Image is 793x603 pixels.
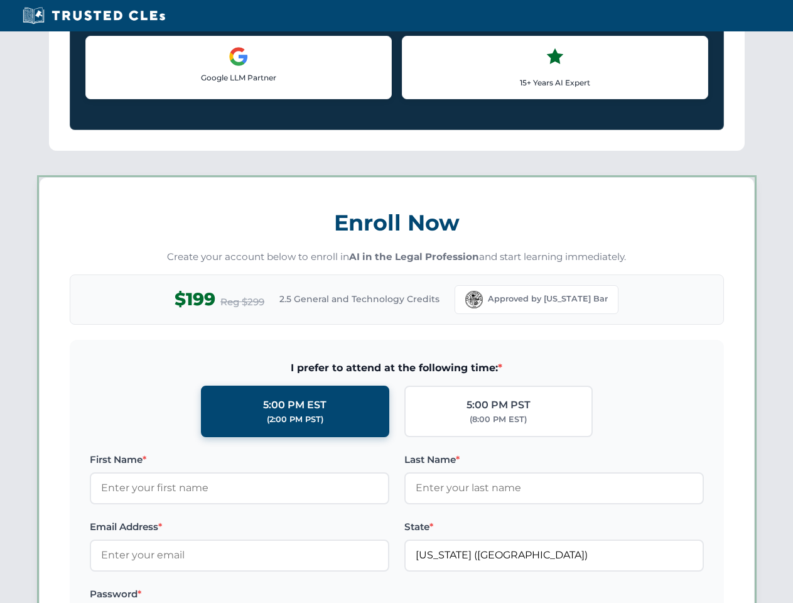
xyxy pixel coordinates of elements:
label: Password [90,587,389,602]
div: (8:00 PM EST) [470,413,527,426]
span: I prefer to attend at the following time: [90,360,704,376]
p: Google LLM Partner [96,72,381,84]
input: Enter your email [90,540,389,571]
span: $199 [175,285,215,313]
div: (2:00 PM PST) [267,413,323,426]
span: Approved by [US_STATE] Bar [488,293,608,305]
h3: Enroll Now [70,203,724,242]
div: 5:00 PM PST [467,397,531,413]
img: Florida Bar [465,291,483,308]
label: First Name [90,452,389,467]
strong: AI in the Legal Profession [349,251,479,263]
span: Reg $299 [220,295,264,310]
span: 2.5 General and Technology Credits [279,292,440,306]
img: Trusted CLEs [19,6,169,25]
p: Create your account below to enroll in and start learning immediately. [70,250,724,264]
label: Email Address [90,519,389,535]
div: 5:00 PM EST [263,397,326,413]
input: Florida (FL) [404,540,704,571]
p: 15+ Years AI Expert [413,77,698,89]
input: Enter your last name [404,472,704,504]
input: Enter your first name [90,472,389,504]
img: Google [229,46,249,67]
label: Last Name [404,452,704,467]
label: State [404,519,704,535]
